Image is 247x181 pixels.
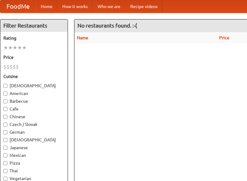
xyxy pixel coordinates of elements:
input: Mexican [3,153,7,157]
label: [DEMOGRAPHIC_DATA] [3,137,65,143]
label: Czech / Slovak [3,121,65,127]
li: ★ [13,44,17,51]
input: Cafe [3,107,7,111]
label: Thai [3,168,65,174]
li: ★ [8,44,13,51]
input: Vegetarian [3,177,7,181]
li: $ [16,63,19,70]
label: [DEMOGRAPHIC_DATA] [3,83,65,89]
label: Mexican [3,152,65,158]
label: German [3,129,65,135]
ng-pluralize: No restaurants found. :-( [77,23,137,28]
li: ★ [22,44,27,51]
label: Cafe [3,106,65,112]
a: Who we are [93,0,125,13]
li: $ [10,63,13,70]
li: $ [6,63,10,70]
a: Price [219,35,229,40]
a: How it works [57,0,93,13]
label: Barbecue [3,98,65,104]
h4: Filter Restaurants [0,19,68,32]
input: Chinese [3,115,7,119]
input: Barbecue [3,99,7,103]
label: Japanese [3,144,65,151]
a: Recipe videos [125,0,162,13]
label: Pizza [3,160,65,166]
li: $ [13,63,16,70]
input: Czech / Slovak [3,123,7,127]
input: [DEMOGRAPHIC_DATA] [3,84,7,88]
a: Name [77,35,88,40]
li: ★ [17,44,22,51]
li: $ [3,63,6,70]
input: Thai [3,169,7,173]
h5: Price [3,54,65,60]
li: ★ [3,44,8,51]
input: Pizza [3,161,7,165]
a: Home [36,0,57,13]
input: Japanese [3,146,7,150]
a: FoodMe [0,0,36,13]
label: Chinese [3,114,65,120]
input: [DEMOGRAPHIC_DATA] [3,138,7,142]
label: American [3,90,65,97]
input: German [3,130,7,134]
h5: Cuisine [3,73,65,80]
input: American [3,92,7,96]
h5: Rating [3,35,65,41]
